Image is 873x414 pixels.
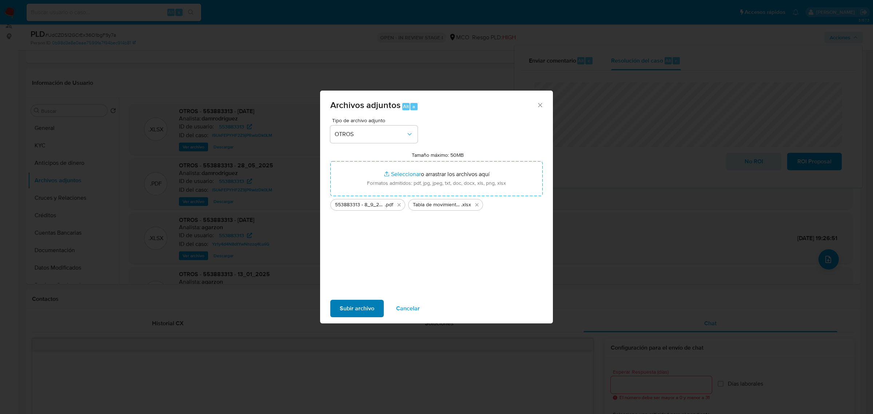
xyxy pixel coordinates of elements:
span: a [412,103,415,110]
span: Tipo de archivo adjunto [332,118,419,123]
span: Archivos adjuntos [330,99,400,111]
button: Eliminar Tabla de movimientos 553883313.xlsx [473,200,481,209]
span: .xlsx [461,201,471,208]
span: 553883313 - 8_9_2025 [335,201,385,208]
button: Cancelar [387,300,429,317]
span: .pdf [385,201,393,208]
button: Eliminar 553883313 - 8_9_2025.pdf [395,200,403,209]
ul: Archivos seleccionados [330,196,543,211]
button: Subir archivo [330,300,384,317]
span: Subir archivo [340,300,374,317]
span: Tabla de movimientos 553883313 [413,201,461,208]
button: Cerrar [537,101,543,108]
span: OTROS [335,131,406,138]
span: Alt [403,103,409,110]
button: OTROS [330,126,418,143]
span: Cancelar [396,300,420,317]
label: Tamaño máximo: 50MB [412,152,464,158]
